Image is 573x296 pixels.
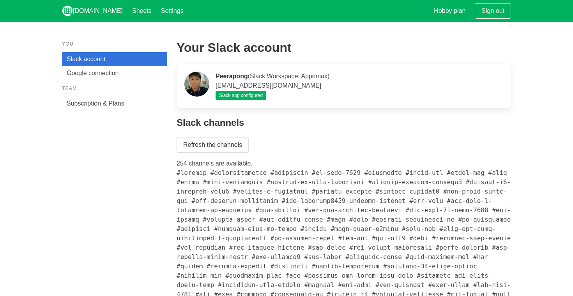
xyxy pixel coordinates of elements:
[184,72,209,97] img: 7504001135270_d65c61f83aab7f5e65e3_512.jpg
[177,137,249,153] a: Refresh the channels
[216,91,266,100] span: Slack app configured
[62,52,167,66] a: Slack account
[216,73,248,79] strong: Peerapong
[475,3,511,19] a: Sign out
[62,41,167,48] p: You
[216,72,503,90] p: (Slack Workspace: Appomax) [EMAIL_ADDRESS][DOMAIN_NAME]
[62,85,167,92] p: Team
[177,117,511,128] h4: Slack channels
[62,5,73,16] img: logo_v2_white.png
[177,41,511,55] h2: Your Slack account
[62,66,167,80] a: Google connection
[62,97,167,111] a: Subscription & Plans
